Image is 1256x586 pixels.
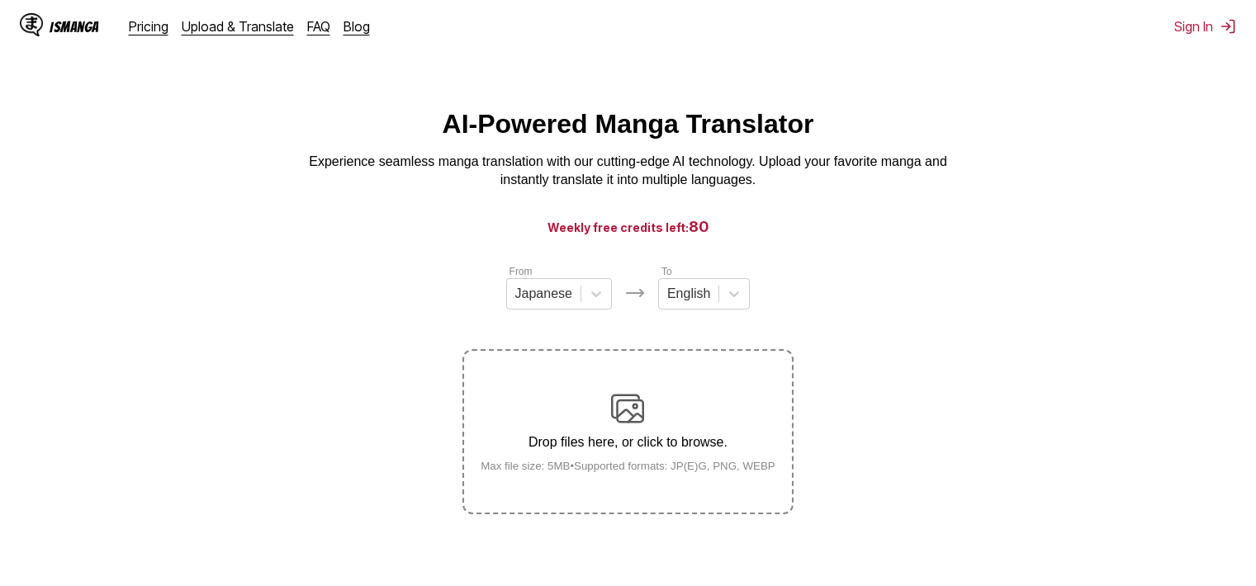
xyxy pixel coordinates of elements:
[40,216,1216,237] h3: Weekly free credits left:
[20,13,129,40] a: IsManga LogoIsManga
[50,19,99,35] div: IsManga
[129,18,168,35] a: Pricing
[20,13,43,36] img: IsManga Logo
[443,109,814,139] h1: AI-Powered Manga Translator
[467,435,789,450] p: Drop files here, or click to browse.
[510,266,533,277] label: From
[661,266,672,277] label: To
[344,18,370,35] a: Blog
[1220,18,1236,35] img: Sign out
[1174,18,1236,35] button: Sign In
[625,283,645,303] img: Languages icon
[689,218,709,235] span: 80
[298,153,959,190] p: Experience seamless manga translation with our cutting-edge AI technology. Upload your favorite m...
[467,460,789,472] small: Max file size: 5MB • Supported formats: JP(E)G, PNG, WEBP
[182,18,294,35] a: Upload & Translate
[307,18,330,35] a: FAQ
